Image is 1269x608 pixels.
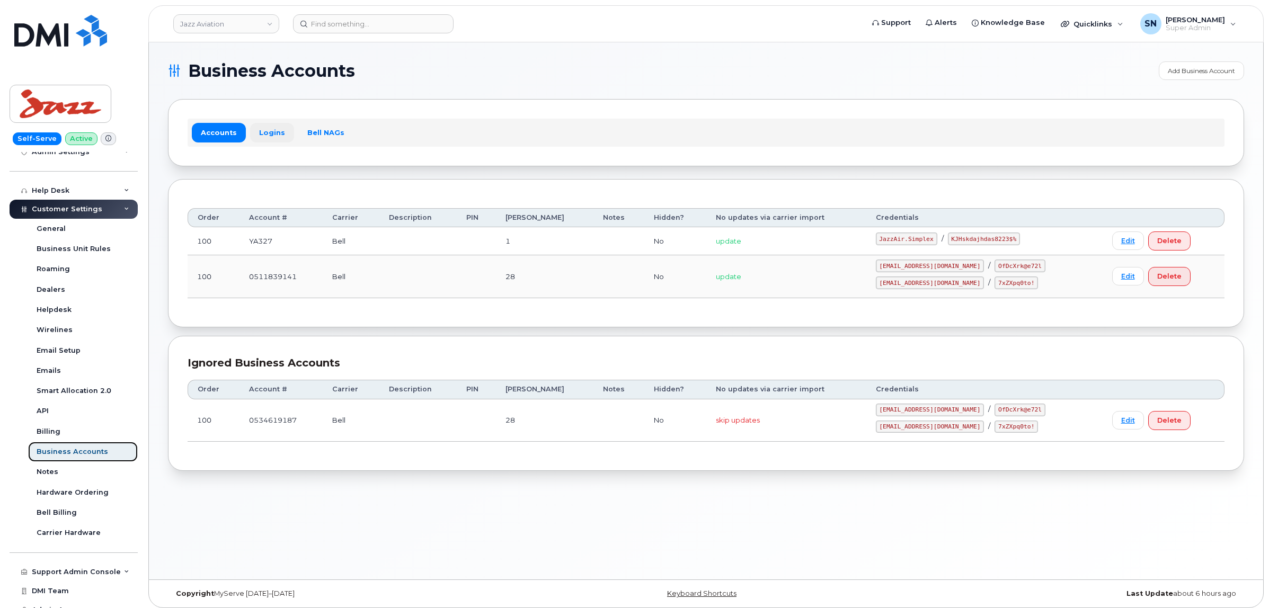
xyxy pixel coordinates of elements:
a: Keyboard Shortcuts [667,589,736,597]
code: 7xZXpq0to! [995,276,1038,289]
th: Account # [239,380,323,399]
td: 100 [188,399,239,442]
td: 28 [496,399,593,442]
td: YA327 [239,227,323,255]
th: Carrier [323,380,379,399]
th: Notes [593,208,644,227]
th: Carrier [323,208,379,227]
a: Add Business Account [1159,61,1244,80]
td: No [644,227,706,255]
code: [EMAIL_ADDRESS][DOMAIN_NAME] [876,404,984,416]
a: Bell NAGs [298,123,353,142]
code: OfDcXrk@e72l [995,260,1045,272]
th: PIN [457,208,496,227]
td: No [644,399,706,442]
button: Delete [1148,231,1191,251]
a: Edit [1112,267,1144,285]
span: update [716,237,741,245]
span: update [716,272,741,281]
td: 100 [188,255,239,298]
div: Ignored Business Accounts [188,355,1224,371]
th: [PERSON_NAME] [496,380,593,399]
span: / [988,405,990,413]
th: PIN [457,380,496,399]
td: Bell [323,255,379,298]
td: 28 [496,255,593,298]
td: 0511839141 [239,255,323,298]
a: Edit [1112,411,1144,430]
th: Description [379,208,457,227]
span: Business Accounts [188,63,355,79]
code: 7xZXpq0to! [995,421,1038,433]
button: Delete [1148,411,1191,430]
span: skip updates [716,416,760,424]
th: Credentials [866,380,1103,399]
td: 100 [188,227,239,255]
code: OfDcXrk@e72l [995,404,1045,416]
a: Logins [250,123,294,142]
span: / [988,261,990,270]
code: KJHskdajhdas8223$% [948,233,1020,245]
span: Delete [1157,271,1182,281]
th: Order [188,380,239,399]
code: [EMAIL_ADDRESS][DOMAIN_NAME] [876,421,984,433]
td: Bell [323,227,379,255]
span: / [988,422,990,430]
th: Description [379,380,457,399]
th: Order [188,208,239,227]
th: [PERSON_NAME] [496,208,593,227]
th: Hidden? [644,208,706,227]
button: Delete [1148,267,1191,286]
th: Notes [593,380,644,399]
code: JazzAir.Simplex [876,233,937,245]
strong: Last Update [1126,589,1173,597]
span: Delete [1157,236,1182,246]
th: No updates via carrier import [706,380,866,399]
code: [EMAIL_ADDRESS][DOMAIN_NAME] [876,276,984,289]
strong: Copyright [176,589,214,597]
td: Bell [323,399,379,442]
th: Credentials [866,208,1103,227]
span: Delete [1157,415,1182,425]
td: 1 [496,227,593,255]
span: / [988,278,990,287]
th: Hidden? [644,380,706,399]
td: No [644,255,706,298]
a: Accounts [192,123,246,142]
td: 0534619187 [239,399,323,442]
th: No updates via carrier import [706,208,866,227]
div: MyServe [DATE]–[DATE] [168,589,527,598]
span: / [942,234,944,243]
th: Account # [239,208,323,227]
code: [EMAIL_ADDRESS][DOMAIN_NAME] [876,260,984,272]
a: Edit [1112,231,1144,250]
div: about 6 hours ago [885,589,1244,598]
